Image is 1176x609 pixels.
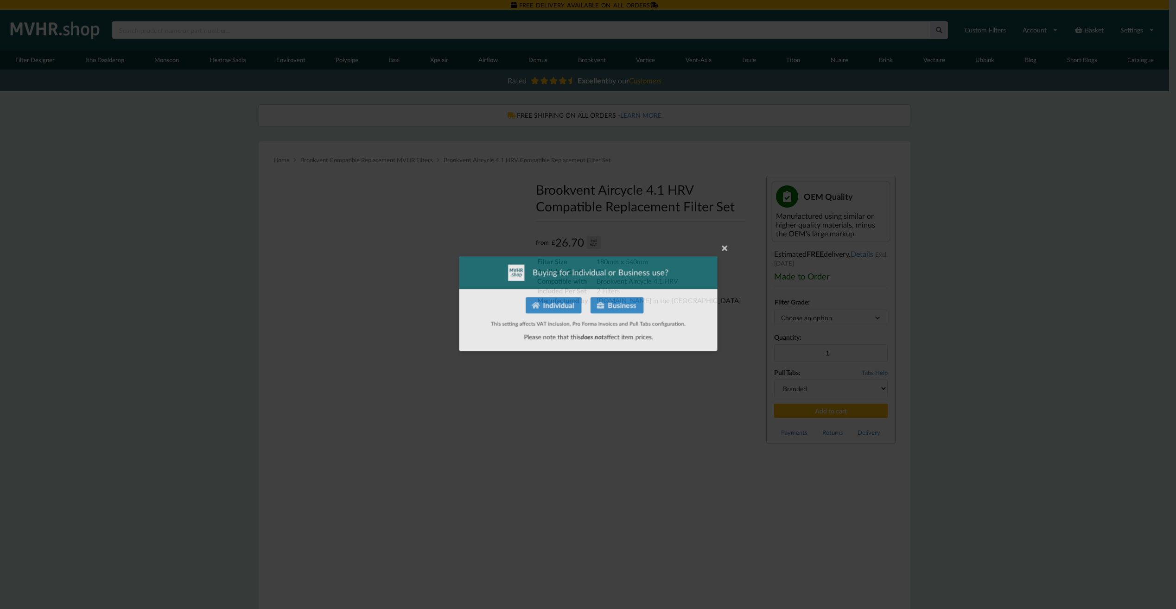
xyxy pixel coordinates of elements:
[524,298,581,314] button: Individual
[531,267,670,279] span: Buying for Individual or Business use?
[466,321,711,329] p: This setting affects VAT inclusion, Pro Forma Invoices and Pull Tabs configuration.
[466,334,711,343] p: Please note that this affect item prices.
[591,298,645,314] button: Business
[580,335,604,343] span: does not
[506,264,523,281] img: mvhr-inverted.png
